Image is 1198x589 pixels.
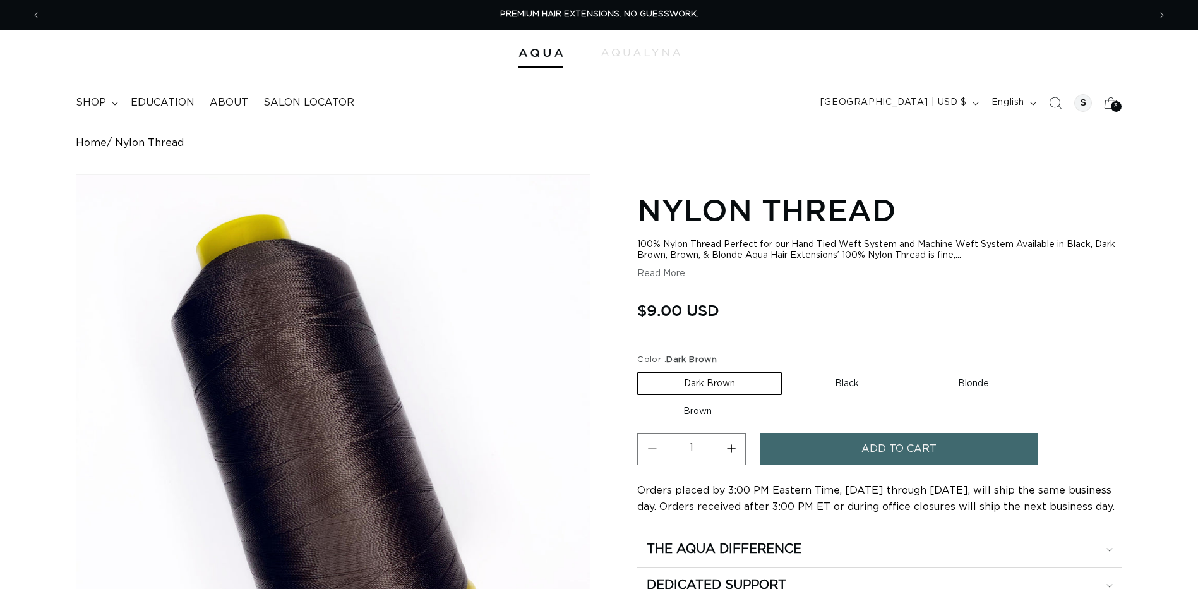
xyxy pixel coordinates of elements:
a: Salon Locator [256,88,362,117]
img: aqualyna.com [601,49,680,56]
span: $9.00 USD [637,298,719,322]
a: Home [76,137,107,149]
img: Aqua Hair Extensions [518,49,563,58]
legend: Color : [637,354,718,367]
span: 3 [1114,101,1118,112]
button: Next announcement [1148,3,1176,27]
span: English [991,96,1024,109]
label: Blonde [912,373,1035,394]
button: [GEOGRAPHIC_DATA] | USD $ [813,91,984,115]
div: 100% Nylon Thread Perfect for our Hand Tied Weft System and Machine Weft System Available in Blac... [637,240,1122,261]
summary: Search [1041,89,1069,117]
a: Education [123,88,202,117]
h1: Nylon Thread [637,190,1122,229]
nav: breadcrumbs [76,137,1122,149]
span: PREMIUM HAIR EXTENSIONS. NO GUESSWORK. [500,10,698,18]
span: Nylon Thread [115,137,184,149]
summary: shop [68,88,123,117]
summary: The Aqua Difference [637,531,1122,567]
button: Add to cart [760,433,1038,465]
label: Dark Brown [637,372,782,395]
span: Add to cart [861,433,937,465]
h2: The Aqua Difference [647,541,801,557]
label: Brown [637,401,758,422]
button: Read More [637,269,685,279]
button: English [984,91,1041,115]
span: Education [131,96,195,109]
button: Previous announcement [22,3,50,27]
span: Salon Locator [263,96,354,109]
span: [GEOGRAPHIC_DATA] | USD $ [820,96,967,109]
span: shop [76,96,106,109]
a: About [202,88,256,117]
span: About [210,96,248,109]
span: Orders placed by 3:00 PM Eastern Time, [DATE] through [DATE], will ship the same business day. Or... [637,485,1115,512]
label: Black [789,373,905,394]
span: Dark Brown [666,356,717,364]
